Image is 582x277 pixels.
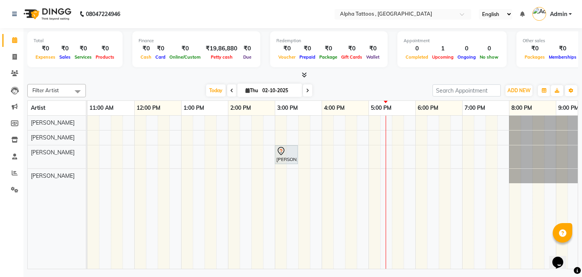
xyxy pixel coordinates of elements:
[31,119,75,126] span: [PERSON_NAME]
[507,88,530,93] span: ADD NEW
[317,54,339,60] span: Package
[523,44,547,53] div: ₹0
[34,38,116,44] div: Total
[297,54,317,60] span: Prepaid
[73,44,94,53] div: ₹0
[34,44,57,53] div: ₹0
[241,54,253,60] span: Due
[547,44,578,53] div: ₹0
[153,44,167,53] div: ₹0
[276,44,297,53] div: ₹0
[463,102,487,114] a: 7:00 PM
[139,54,153,60] span: Cash
[478,54,500,60] span: No show
[167,54,203,60] span: Online/Custom
[32,87,59,93] span: Filter Artist
[94,44,116,53] div: ₹0
[94,54,116,60] span: Products
[34,54,57,60] span: Expenses
[87,102,116,114] a: 11:00 AM
[404,38,500,44] div: Appointment
[456,44,478,53] div: 0
[244,88,260,93] span: Thu
[532,7,546,21] img: Admin
[31,172,75,179] span: [PERSON_NAME]
[322,102,347,114] a: 4:00 PM
[456,54,478,60] span: Ongoing
[550,10,567,18] span: Admin
[339,44,364,53] div: ₹0
[404,54,430,60] span: Completed
[275,102,300,114] a: 3:00 PM
[260,85,299,97] input: 2025-10-02
[404,44,430,53] div: 0
[86,3,120,25] b: 08047224946
[20,3,73,25] img: logo
[139,38,254,44] div: Finance
[57,44,73,53] div: ₹0
[478,44,500,53] div: 0
[209,54,235,60] span: Petty cash
[276,38,381,44] div: Redemption
[549,246,574,269] iframe: chat widget
[228,102,253,114] a: 2:00 PM
[364,54,381,60] span: Wallet
[73,54,94,60] span: Services
[153,54,167,60] span: Card
[523,54,547,60] span: Packages
[369,102,393,114] a: 5:00 PM
[31,134,75,141] span: [PERSON_NAME]
[57,54,73,60] span: Sales
[430,44,456,53] div: 1
[240,44,254,53] div: ₹0
[167,44,203,53] div: ₹0
[505,85,532,96] button: ADD NEW
[31,104,45,111] span: Artist
[203,44,240,53] div: ₹19,86,880
[276,54,297,60] span: Voucher
[339,54,364,60] span: Gift Cards
[547,54,578,60] span: Memberships
[317,44,339,53] div: ₹0
[364,44,381,53] div: ₹0
[509,102,534,114] a: 8:00 PM
[297,44,317,53] div: ₹0
[430,54,456,60] span: Upcoming
[276,147,297,163] div: [PERSON_NAME], TK01, 03:00 PM-03:30 PM, Minimal
[206,84,226,97] span: Today
[432,84,501,97] input: Search Appointment
[139,44,153,53] div: ₹0
[135,102,162,114] a: 12:00 PM
[31,149,75,156] span: [PERSON_NAME]
[182,102,206,114] a: 1:00 PM
[556,102,581,114] a: 9:00 PM
[416,102,440,114] a: 6:00 PM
